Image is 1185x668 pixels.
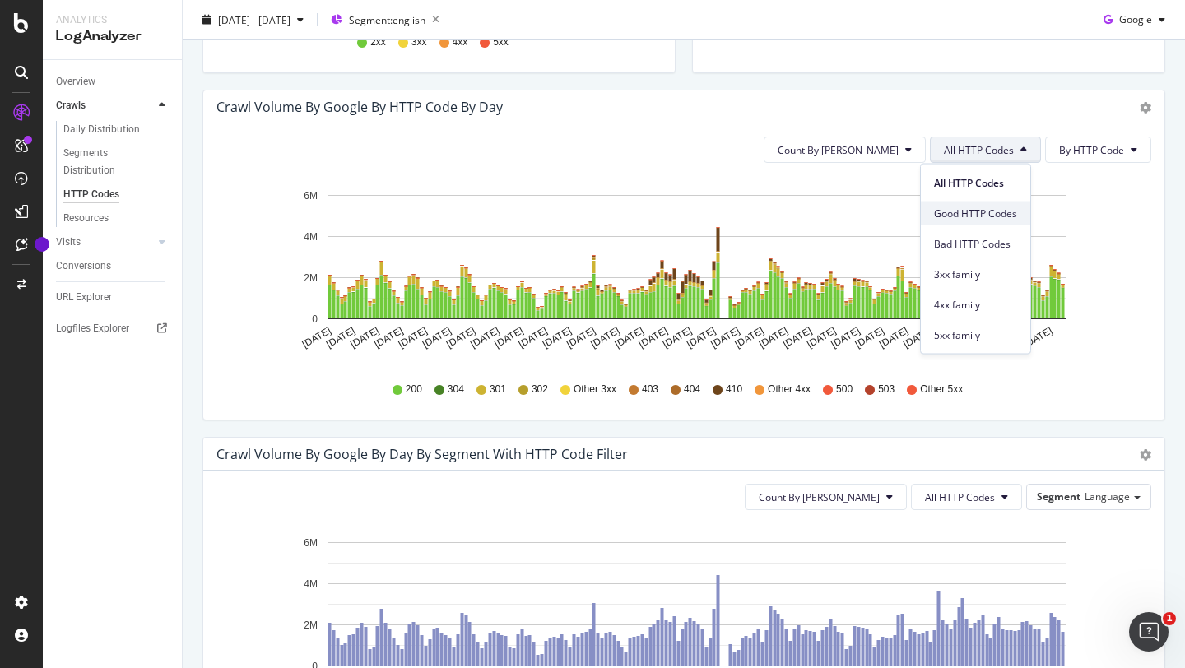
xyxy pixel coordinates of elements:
[63,145,155,179] div: Segments Distribution
[63,210,109,227] div: Resources
[877,325,910,350] text: [DATE]
[532,383,548,397] span: 302
[1140,102,1151,114] div: gear
[934,206,1017,220] span: Good HTTP Codes
[216,99,503,115] div: Crawl Volume by google by HTTP Code by Day
[920,383,963,397] span: Other 5xx
[56,73,95,90] div: Overview
[216,446,628,462] div: Crawl Volume by google by Day by Segment with HTTP Code Filter
[1085,489,1130,503] span: Language
[56,97,86,114] div: Crawls
[216,176,1139,367] svg: A chart.
[63,186,170,203] a: HTTP Codes
[324,325,357,350] text: [DATE]
[56,97,154,114] a: Crawls
[304,231,318,243] text: 4M
[1119,12,1152,26] span: Google
[934,267,1017,281] span: 3xx family
[759,490,880,504] span: Count By Day
[836,383,853,397] span: 500
[934,327,1017,342] span: 5xx family
[56,234,154,251] a: Visits
[1097,7,1172,33] button: Google
[588,325,621,350] text: [DATE]
[411,35,427,49] span: 3xx
[565,325,597,350] text: [DATE]
[56,234,81,251] div: Visits
[448,383,464,397] span: 304
[304,272,318,284] text: 2M
[878,383,895,397] span: 503
[685,325,718,350] text: [DATE]
[56,257,111,275] div: Conversions
[642,383,658,397] span: 403
[490,383,506,397] span: 301
[613,325,646,350] text: [DATE]
[300,325,333,350] text: [DATE]
[934,175,1017,190] span: All HTTP Codes
[370,35,386,49] span: 2xx
[930,137,1041,163] button: All HTTP Codes
[56,289,112,306] div: URL Explorer
[56,13,169,27] div: Analytics
[1059,143,1124,157] span: By HTTP Code
[63,121,170,138] a: Daily Distribution
[304,578,318,590] text: 4M
[709,325,742,350] text: [DATE]
[853,325,886,350] text: [DATE]
[661,325,694,350] text: [DATE]
[444,325,477,350] text: [DATE]
[56,320,170,337] a: Logfiles Explorer
[63,210,170,227] a: Resources
[934,236,1017,251] span: Bad HTTP Codes
[349,12,425,26] span: Segment: english
[421,325,453,350] text: [DATE]
[63,121,140,138] div: Daily Distribution
[1037,489,1080,503] span: Segment
[757,325,790,350] text: [DATE]
[574,383,616,397] span: Other 3xx
[733,325,766,350] text: [DATE]
[829,325,862,350] text: [DATE]
[372,325,405,350] text: [DATE]
[805,325,838,350] text: [DATE]
[781,325,814,350] text: [DATE]
[63,186,119,203] div: HTTP Codes
[944,143,1014,157] span: All HTTP Codes
[63,145,170,179] a: Segments Distribution
[348,325,381,350] text: [DATE]
[764,137,926,163] button: Count By [PERSON_NAME]
[726,383,742,397] span: 410
[453,35,468,49] span: 4xx
[768,383,811,397] span: Other 4xx
[493,325,526,350] text: [DATE]
[406,383,422,397] span: 200
[1163,612,1176,625] span: 1
[637,325,670,350] text: [DATE]
[541,325,574,350] text: [DATE]
[56,73,170,90] a: Overview
[324,7,446,33] button: Segment:english
[925,490,995,504] span: All HTTP Codes
[304,190,318,202] text: 6M
[745,484,907,510] button: Count By [PERSON_NAME]
[218,12,290,26] span: [DATE] - [DATE]
[56,27,169,46] div: LogAnalyzer
[684,383,700,397] span: 404
[493,35,509,49] span: 5xx
[1140,449,1151,461] div: gear
[35,237,49,252] div: Tooltip anchor
[312,313,318,325] text: 0
[517,325,550,350] text: [DATE]
[304,537,318,549] text: 6M
[1021,325,1054,350] text: [DATE]
[901,325,934,350] text: [DATE]
[778,143,899,157] span: Count By Day
[1129,612,1169,652] iframe: Intercom live chat
[56,320,129,337] div: Logfiles Explorer
[911,484,1022,510] button: All HTTP Codes
[56,289,170,306] a: URL Explorer
[1045,137,1151,163] button: By HTTP Code
[397,325,430,350] text: [DATE]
